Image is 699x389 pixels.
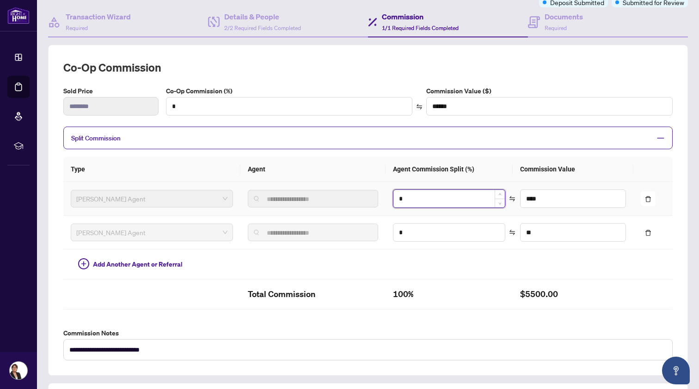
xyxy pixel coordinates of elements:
span: up [498,193,502,196]
img: logo [7,7,30,24]
th: Commission Value [513,157,633,182]
span: RAHR Agent [76,192,227,206]
h4: Transaction Wizard [66,11,131,22]
h4: Details & People [224,11,301,22]
h4: Commission [382,11,459,22]
th: Agent [240,157,386,182]
th: Agent Commission Split (%) [386,157,513,182]
span: delete [645,230,651,236]
button: Open asap [662,357,690,384]
span: down [498,202,502,205]
span: 2/2 Required Fields Completed [224,24,301,31]
span: Decrease Value [495,199,505,207]
span: delete [645,196,651,202]
h2: $5500.00 [520,287,626,302]
h2: 100% [393,287,505,302]
img: search_icon [254,230,259,235]
h2: Total Commission [248,287,378,302]
label: Commission Notes [63,328,673,338]
span: minus [656,134,665,142]
h2: Co-op Commission [63,60,673,75]
img: Profile Icon [10,362,27,379]
th: Type [63,157,240,182]
label: Co-Op Commission (%) [166,86,412,96]
span: swap [509,195,515,202]
span: plus-circle [78,258,89,269]
span: RAHR Agent [76,225,227,239]
span: Increase Value [495,190,505,199]
span: swap [416,103,423,110]
label: Commission Value ($) [426,86,673,96]
span: 1/1 Required Fields Completed [382,24,459,31]
span: Split Commission [71,134,121,142]
span: Add Another Agent or Referral [93,259,183,269]
span: swap [509,229,515,236]
span: Required [66,24,88,31]
h4: Documents [545,11,583,22]
span: Required [545,24,567,31]
img: search_icon [254,196,259,201]
label: Sold Price [63,86,159,96]
div: Split Commission [63,127,673,149]
button: Add Another Agent or Referral [71,257,190,272]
